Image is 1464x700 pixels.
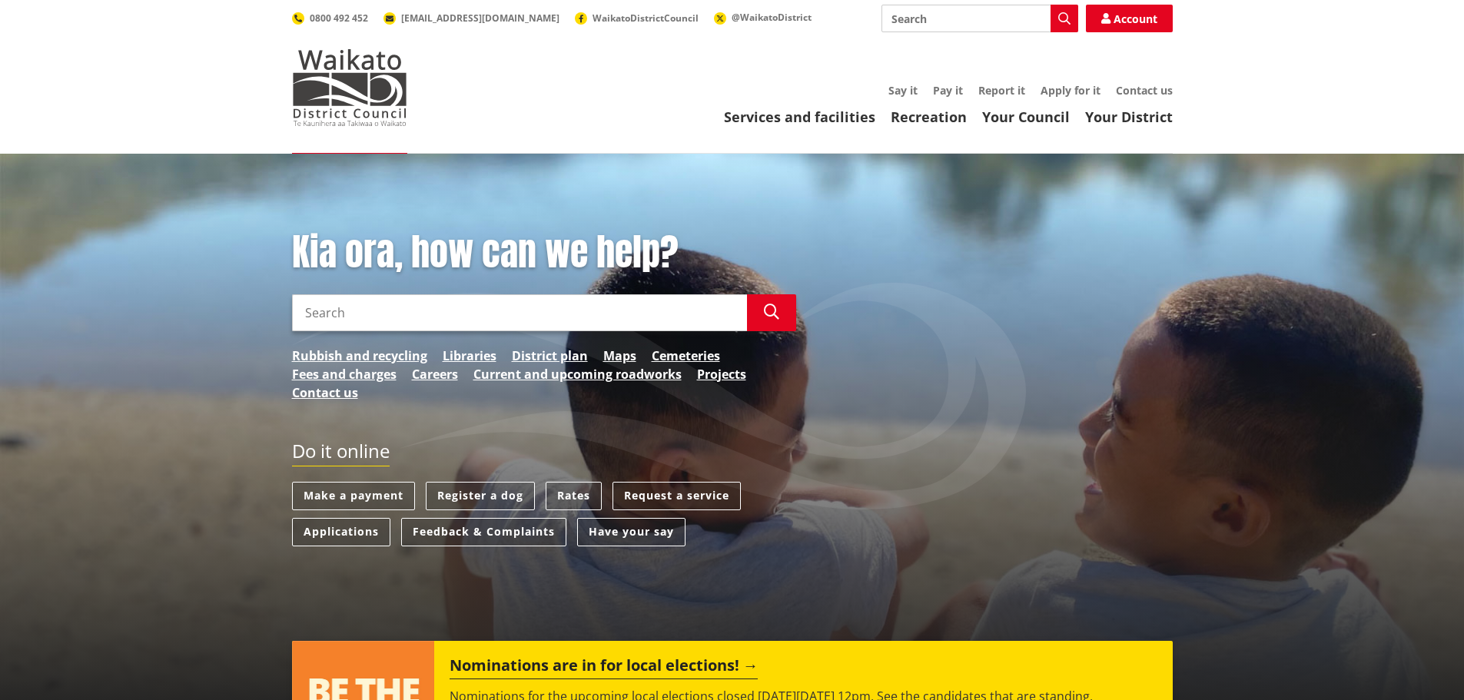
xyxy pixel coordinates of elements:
[1086,5,1173,32] a: Account
[310,12,368,25] span: 0800 492 452
[697,365,746,383] a: Projects
[652,347,720,365] a: Cemeteries
[577,518,686,546] a: Have your say
[401,12,559,25] span: [EMAIL_ADDRESS][DOMAIN_NAME]
[292,12,368,25] a: 0800 492 452
[443,347,496,365] a: Libraries
[450,656,758,679] h2: Nominations are in for local elections!
[412,365,458,383] a: Careers
[292,383,358,402] a: Contact us
[426,482,535,510] a: Register a dog
[292,49,407,126] img: Waikato District Council - Te Kaunihera aa Takiwaa o Waikato
[714,11,812,24] a: @WaikatoDistrict
[292,365,397,383] a: Fees and charges
[603,347,636,365] a: Maps
[978,83,1025,98] a: Report it
[292,440,390,467] h2: Do it online
[473,365,682,383] a: Current and upcoming roadworks
[292,518,390,546] a: Applications
[292,231,796,275] h1: Kia ora, how can we help?
[612,482,741,510] a: Request a service
[575,12,699,25] a: WaikatoDistrictCouncil
[933,83,963,98] a: Pay it
[512,347,588,365] a: District plan
[1041,83,1100,98] a: Apply for it
[546,482,602,510] a: Rates
[881,5,1078,32] input: Search input
[383,12,559,25] a: [EMAIL_ADDRESS][DOMAIN_NAME]
[292,482,415,510] a: Make a payment
[1116,83,1173,98] a: Contact us
[292,294,747,331] input: Search input
[401,518,566,546] a: Feedback & Complaints
[891,108,967,126] a: Recreation
[732,11,812,24] span: @WaikatoDistrict
[724,108,875,126] a: Services and facilities
[593,12,699,25] span: WaikatoDistrictCouncil
[292,347,427,365] a: Rubbish and recycling
[1085,108,1173,126] a: Your District
[888,83,918,98] a: Say it
[982,108,1070,126] a: Your Council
